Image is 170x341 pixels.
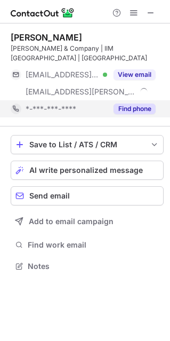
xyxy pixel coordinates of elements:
[11,161,164,180] button: AI write personalized message
[29,166,143,175] span: AI write personalized message
[11,32,82,43] div: [PERSON_NAME]
[11,135,164,154] button: save-profile-one-click
[114,104,156,114] button: Reveal Button
[11,212,164,231] button: Add to email campaign
[114,69,156,80] button: Reveal Button
[11,237,164,252] button: Find work email
[11,44,164,63] div: [PERSON_NAME] & Company | IIM [GEOGRAPHIC_DATA] | [GEOGRAPHIC_DATA]
[11,186,164,205] button: Send email
[29,192,70,200] span: Send email
[11,259,164,274] button: Notes
[11,6,75,19] img: ContactOut v5.3.10
[28,240,159,250] span: Find work email
[26,87,136,97] span: [EMAIL_ADDRESS][PERSON_NAME][DOMAIN_NAME]
[29,140,145,149] div: Save to List / ATS / CRM
[26,70,99,80] span: [EMAIL_ADDRESS][DOMAIN_NAME]
[29,217,114,226] span: Add to email campaign
[28,261,159,271] span: Notes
